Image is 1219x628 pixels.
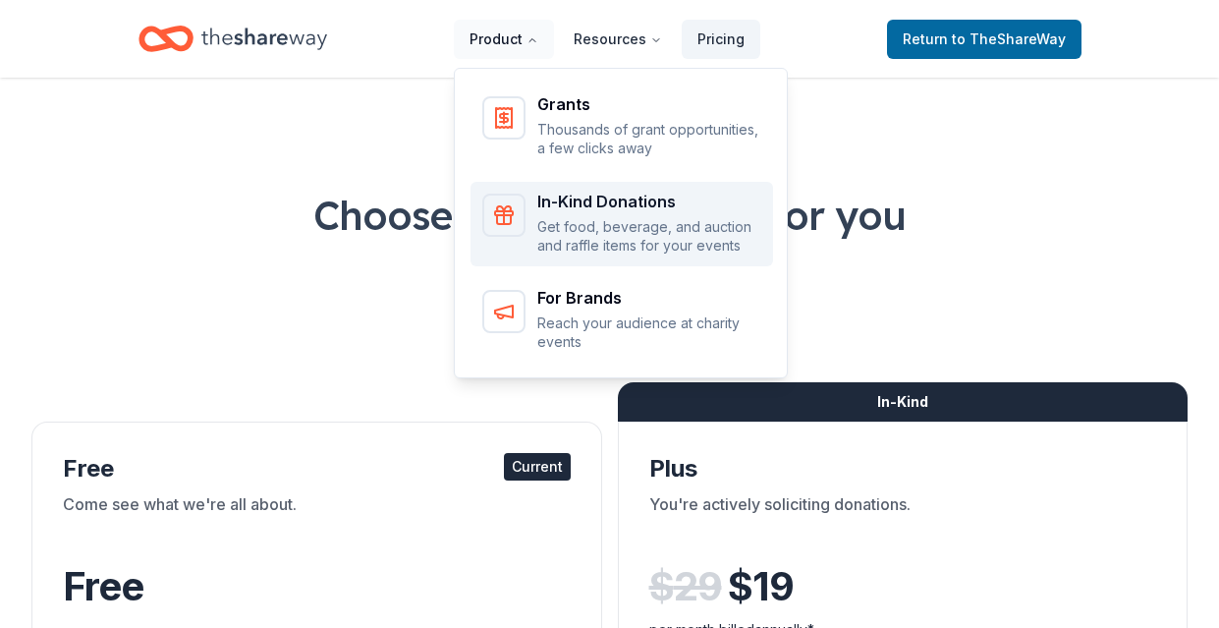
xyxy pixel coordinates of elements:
div: Product [455,69,789,379]
div: Plus [649,453,1157,485]
p: Thousands of grant opportunities, a few clicks away [537,120,761,158]
div: In-Kind [618,382,1189,422]
p: Get food, beverage, and auction and raffle items for your events [537,217,761,256]
button: Resources [558,20,678,59]
nav: Main [454,16,760,62]
div: Grants [537,96,761,112]
a: In-Kind DonationsGet food, beverage, and auction and raffle items for your events [471,182,773,267]
button: Product [454,20,554,59]
span: to TheShareWay [952,30,1066,47]
p: Reach your audience at charity events [537,314,761,352]
div: In-Kind Donations [537,194,761,209]
div: For Brands [537,290,761,306]
a: Home [139,16,327,62]
h1: Choose the perfect plan for you [31,188,1188,243]
a: GrantsThousands of grant opportunities, a few clicks away [471,85,773,170]
a: Pricing [682,20,760,59]
div: Current [504,453,571,481]
a: Returnto TheShareWay [887,20,1081,59]
div: Free [63,453,571,485]
div: Come see what we're all about. [63,492,571,547]
span: Free [63,562,143,610]
a: For BrandsReach your audience at charity events [471,278,773,364]
div: You're actively soliciting donations. [649,492,1157,547]
span: Return [903,28,1066,51]
span: $ 19 [728,559,794,614]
